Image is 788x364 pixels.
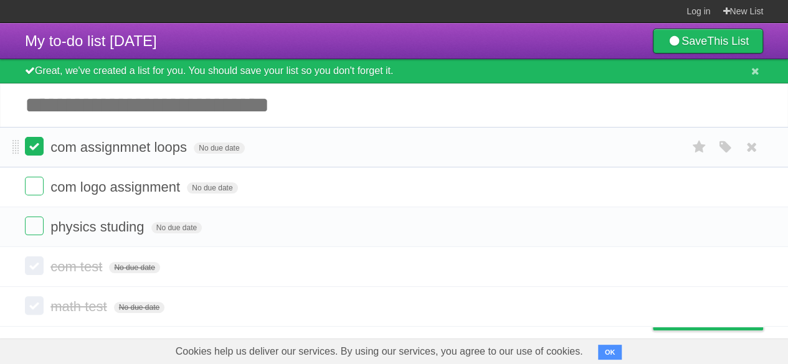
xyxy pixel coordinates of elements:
[25,177,44,195] label: Done
[50,259,105,274] span: com test
[598,345,622,360] button: OK
[25,32,157,49] span: My to-do list [DATE]
[50,139,190,155] span: com assignmnet loops
[25,256,44,275] label: Done
[707,35,749,47] b: This List
[687,137,711,157] label: Star task
[679,308,757,330] span: Buy me a coffee
[25,137,44,156] label: Done
[25,217,44,235] label: Done
[151,222,202,233] span: No due date
[114,302,164,313] span: No due date
[163,339,596,364] span: Cookies help us deliver our services. By using our services, you agree to our use of cookies.
[194,142,244,154] span: No due date
[50,299,110,314] span: math test
[187,182,237,194] span: No due date
[50,219,147,235] span: physics studing
[25,296,44,315] label: Done
[653,29,763,54] a: SaveThis List
[109,262,159,273] span: No due date
[50,179,183,195] span: com logo assignment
